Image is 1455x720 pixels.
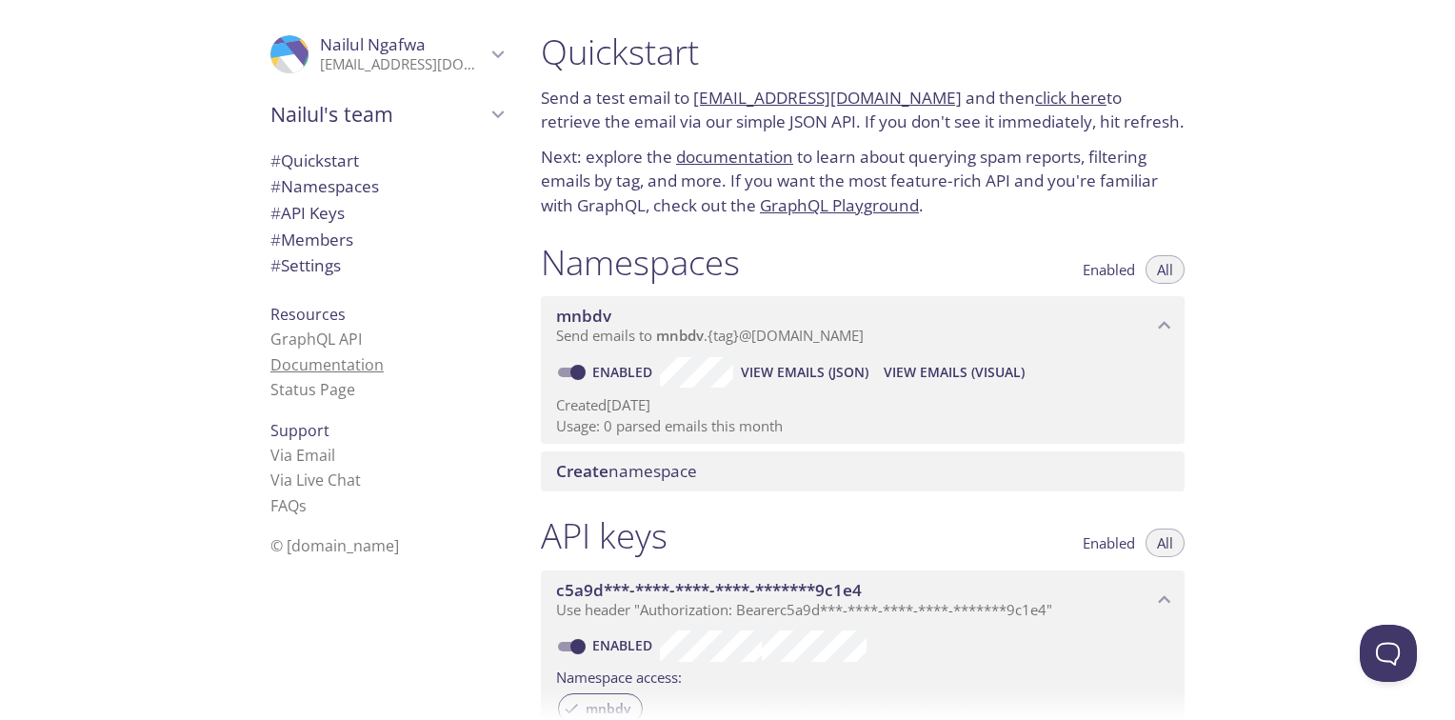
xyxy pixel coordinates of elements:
[255,90,518,139] div: Nailul's team
[541,296,1185,355] div: mnbdv namespace
[760,194,919,216] a: GraphQL Playground
[541,451,1185,491] div: Create namespace
[255,252,518,279] div: Team Settings
[270,101,486,128] span: Nailul's team
[541,145,1185,218] p: Next: explore the to learn about querying spam reports, filtering emails by tag, and more. If you...
[876,357,1032,388] button: View Emails (Visual)
[255,227,518,253] div: Members
[541,30,1185,73] h1: Quickstart
[255,173,518,200] div: Namespaces
[270,379,355,400] a: Status Page
[270,304,346,325] span: Resources
[741,361,868,384] span: View Emails (JSON)
[255,23,518,86] div: Nailul Ngafwa
[270,229,353,250] span: Members
[556,326,864,345] span: Send emails to . {tag} @[DOMAIN_NAME]
[255,200,518,227] div: API Keys
[556,662,682,690] label: Namespace access:
[270,329,362,350] a: GraphQL API
[270,150,281,171] span: #
[556,305,611,327] span: mnbdv
[1071,255,1146,284] button: Enabled
[270,470,361,490] a: Via Live Chat
[693,87,962,109] a: [EMAIL_ADDRESS][DOMAIN_NAME]
[320,33,426,55] span: Nailul Ngafwa
[270,202,345,224] span: API Keys
[556,416,1169,436] p: Usage: 0 parsed emails this month
[884,361,1025,384] span: View Emails (Visual)
[270,420,329,441] span: Support
[270,495,307,516] a: FAQ
[270,254,281,276] span: #
[541,241,740,284] h1: Namespaces
[589,636,660,654] a: Enabled
[1360,625,1417,682] iframe: Help Scout Beacon - Open
[556,460,608,482] span: Create
[270,150,359,171] span: Quickstart
[589,363,660,381] a: Enabled
[299,495,307,516] span: s
[1146,529,1185,557] button: All
[1071,529,1146,557] button: Enabled
[541,86,1185,134] p: Send a test email to and then to retrieve the email via our simple JSON API. If you don't see it ...
[270,354,384,375] a: Documentation
[656,326,704,345] span: mnbdv
[270,202,281,224] span: #
[270,175,379,197] span: Namespaces
[541,514,668,557] h1: API keys
[320,55,486,74] p: [EMAIL_ADDRESS][DOMAIN_NAME]
[1146,255,1185,284] button: All
[255,148,518,174] div: Quickstart
[270,445,335,466] a: Via Email
[733,357,876,388] button: View Emails (JSON)
[1035,87,1106,109] a: click here
[270,535,399,556] span: © [DOMAIN_NAME]
[556,395,1169,415] p: Created [DATE]
[270,229,281,250] span: #
[676,146,793,168] a: documentation
[270,175,281,197] span: #
[556,460,697,482] span: namespace
[270,254,341,276] span: Settings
